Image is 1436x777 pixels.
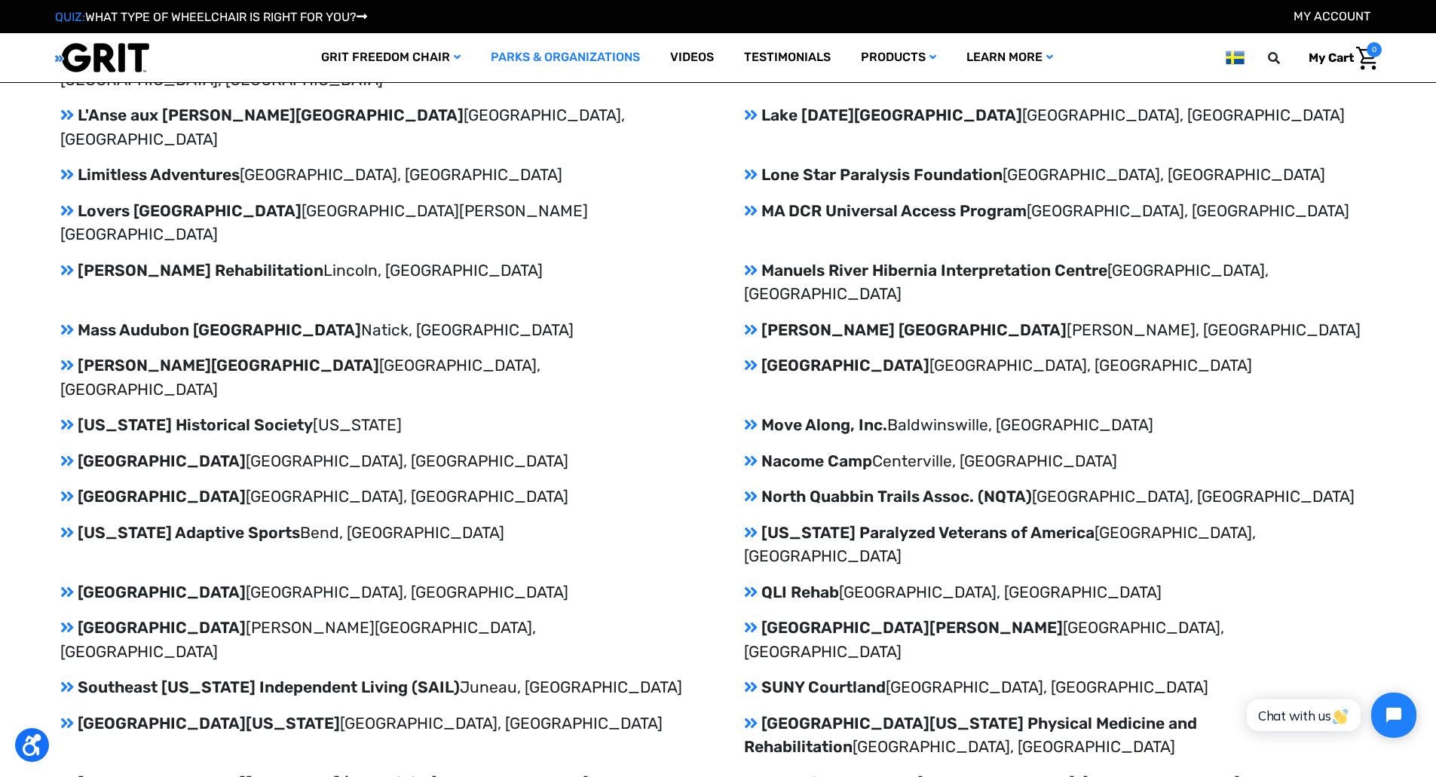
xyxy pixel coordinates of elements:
[744,449,1376,473] p: Nacome Camp
[60,413,692,437] p: [US_STATE] Historical Society
[313,415,402,434] span: [US_STATE]
[744,163,1376,187] p: Lone Star Paralysis Foundation
[887,415,1153,434] span: Baldwinswille, [GEOGRAPHIC_DATA]
[60,70,383,89] span: [GEOGRAPHIC_DATA], [GEOGRAPHIC_DATA]
[1356,47,1378,70] img: Cart
[1003,165,1325,184] span: [GEOGRAPHIC_DATA], [GEOGRAPHIC_DATA]
[60,580,692,604] p: [GEOGRAPHIC_DATA]
[853,737,1175,756] span: [GEOGRAPHIC_DATA], [GEOGRAPHIC_DATA]
[60,356,540,399] span: [GEOGRAPHIC_DATA], [GEOGRAPHIC_DATA]
[1297,42,1382,74] a: Cart with 0 items
[55,10,85,24] span: QUIZ:
[361,320,574,339] span: Natick, [GEOGRAPHIC_DATA]
[744,318,1376,342] p: [PERSON_NAME] [GEOGRAPHIC_DATA]
[744,258,1376,306] p: Manuels River Hibernia Interpretation Centre
[744,485,1376,509] p: North Quabbin Trails Assoc. (NQTA)
[476,33,655,82] a: Parks & Organizations
[1275,42,1297,74] input: Search
[60,353,692,401] p: [PERSON_NAME][GEOGRAPHIC_DATA]
[1294,9,1370,23] a: Account
[744,413,1376,437] p: Move Along, Inc.
[60,201,588,244] span: [GEOGRAPHIC_DATA][PERSON_NAME] [GEOGRAPHIC_DATA]
[246,451,568,470] span: [GEOGRAPHIC_DATA], [GEOGRAPHIC_DATA]
[60,521,692,545] p: [US_STATE] Adaptive Sports
[60,618,536,661] span: [PERSON_NAME][GEOGRAPHIC_DATA], [GEOGRAPHIC_DATA]
[1067,320,1361,339] span: [PERSON_NAME], [GEOGRAPHIC_DATA]
[655,33,729,82] a: Videos
[60,258,692,283] p: [PERSON_NAME] Rehabilitation
[744,618,1224,661] span: [GEOGRAPHIC_DATA], [GEOGRAPHIC_DATA]
[300,523,504,542] span: Bend, [GEOGRAPHIC_DATA]
[323,261,543,280] span: Lincoln, [GEOGRAPHIC_DATA]
[744,616,1376,663] p: [GEOGRAPHIC_DATA][PERSON_NAME]
[340,714,663,733] span: [GEOGRAPHIC_DATA], [GEOGRAPHIC_DATA]
[744,103,1376,127] p: Lake [DATE][GEOGRAPHIC_DATA]
[1309,50,1354,65] span: My Cart
[60,318,692,342] p: Mass Audubon [GEOGRAPHIC_DATA]
[929,356,1252,375] span: [GEOGRAPHIC_DATA], [GEOGRAPHIC_DATA]
[872,451,1117,470] span: Centerville, [GEOGRAPHIC_DATA]
[744,353,1376,378] p: [GEOGRAPHIC_DATA]
[246,487,568,506] span: [GEOGRAPHIC_DATA], [GEOGRAPHIC_DATA]
[1022,106,1345,124] span: [GEOGRAPHIC_DATA], [GEOGRAPHIC_DATA]
[60,675,692,699] p: Southeast [US_STATE] Independent Living (SAIL)
[886,678,1208,696] span: [GEOGRAPHIC_DATA], [GEOGRAPHIC_DATA]
[60,163,692,187] p: Limitless Adventures
[1226,48,1244,67] img: se.png
[60,106,625,148] span: [GEOGRAPHIC_DATA], [GEOGRAPHIC_DATA]
[60,449,692,473] p: [GEOGRAPHIC_DATA]
[744,199,1376,223] p: MA DCR Universal Access Program
[60,485,692,509] p: [GEOGRAPHIC_DATA]
[60,711,692,736] p: [GEOGRAPHIC_DATA][US_STATE]
[1032,487,1355,506] span: [GEOGRAPHIC_DATA], [GEOGRAPHIC_DATA]
[846,33,951,82] a: Products
[729,33,846,82] a: Testimonials
[1230,680,1429,751] iframe: Tidio Chat
[55,10,367,24] a: QUIZ:WHAT TYPE OF WHEELCHAIR IS RIGHT FOR YOU?
[1367,42,1382,57] span: 0
[60,616,692,663] p: [GEOGRAPHIC_DATA]
[240,165,562,184] span: [GEOGRAPHIC_DATA], [GEOGRAPHIC_DATA]
[60,103,692,151] p: L'Anse aux [PERSON_NAME][GEOGRAPHIC_DATA]
[744,580,1376,604] p: QLI Rehab
[744,521,1376,568] p: [US_STATE] Paralyzed Veterans of America
[744,675,1376,699] p: SUNY Courtland
[744,711,1376,759] p: [GEOGRAPHIC_DATA][US_STATE] Physical Medicine and Rehabilitation
[306,33,476,82] a: GRIT Freedom Chair
[839,583,1162,601] span: [GEOGRAPHIC_DATA], [GEOGRAPHIC_DATA]
[951,33,1068,82] a: Learn More
[60,199,692,246] p: Lovers [GEOGRAPHIC_DATA]
[55,42,149,73] img: GRIT All-Terrain Wheelchair and Mobility Equipment
[460,678,682,696] span: Juneau, [GEOGRAPHIC_DATA]
[1027,201,1349,220] span: [GEOGRAPHIC_DATA], [GEOGRAPHIC_DATA]
[246,583,568,601] span: [GEOGRAPHIC_DATA], [GEOGRAPHIC_DATA]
